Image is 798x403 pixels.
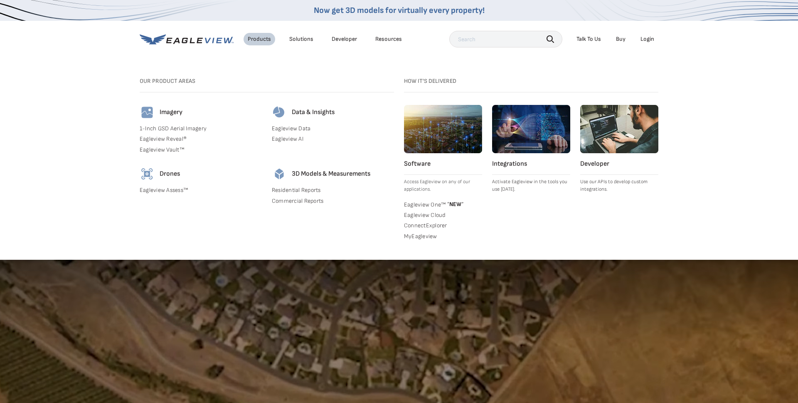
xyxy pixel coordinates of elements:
div: Resources [375,35,402,43]
h4: Software [404,160,482,168]
img: integrations.webp [492,105,570,153]
h4: Data & Insights [292,108,335,117]
span: NEW [446,201,463,208]
a: Eagleview AI [272,135,394,143]
a: Eagleview One™ *NEW* [404,200,482,208]
a: Developer [332,35,357,43]
img: imagery-icon.svg [140,105,155,120]
img: drones-icon.svg [140,167,155,182]
div: Solutions [289,35,313,43]
a: Eagleview Assess™ [140,187,262,194]
a: Residential Reports [272,187,394,194]
h4: 3D Models & Measurements [292,170,370,178]
p: Use our APIs to develop custom integrations. [580,178,658,193]
a: Developer Use our APIs to develop custom integrations. [580,105,658,193]
input: Search [449,31,562,47]
h4: Developer [580,160,658,168]
h4: Integrations [492,160,570,168]
img: data-icon.svg [272,105,287,120]
a: Eagleview Cloud [404,211,482,219]
a: MyEagleview [404,233,482,240]
a: Now get 3D models for virtually every property! [314,5,485,15]
a: 1-Inch GSD Aerial Imagery [140,125,262,132]
a: ConnectExplorer [404,222,482,229]
div: Talk To Us [576,35,601,43]
div: Login [640,35,654,43]
h4: Imagery [160,108,182,117]
img: 3d-models-icon.svg [272,167,287,182]
h3: How it's Delivered [404,77,658,85]
img: software.webp [404,105,482,153]
a: Eagleview Data [272,125,394,132]
a: Eagleview Reveal® [140,135,262,143]
a: Eagleview Vault™ [140,146,262,154]
h4: Drones [160,170,180,178]
p: Activate Eagleview in the tools you use [DATE]. [492,178,570,193]
a: Commercial Reports [272,197,394,205]
a: Integrations Activate Eagleview in the tools you use [DATE]. [492,105,570,193]
div: Products [248,35,271,43]
img: developer.webp [580,105,658,153]
h3: Our Product Areas [140,77,394,85]
p: Access Eagleview on any of our applications. [404,178,482,193]
a: Buy [616,35,626,43]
